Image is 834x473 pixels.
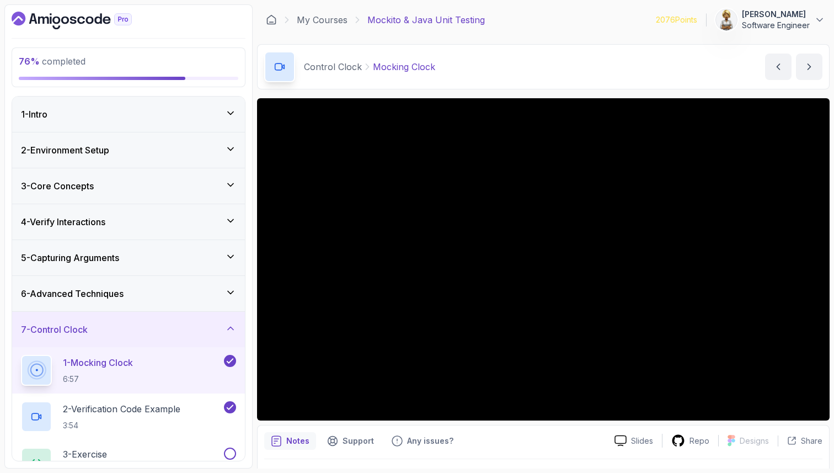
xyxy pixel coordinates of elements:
[21,108,47,121] h3: 1 - Intro
[21,251,119,264] h3: 5 - Capturing Arguments
[264,432,316,450] button: notes button
[19,56,85,67] span: completed
[12,312,245,347] button: 7-Control Clock
[19,56,40,67] span: 76 %
[662,434,718,448] a: Repo
[257,98,830,421] iframe: 1 - Mocking Clock
[716,9,737,30] img: user profile image
[12,97,245,132] button: 1-Intro
[63,402,180,416] p: 2 - Verification Code Example
[304,60,362,73] p: Control Clock
[21,215,105,228] h3: 4 - Verify Interactions
[21,323,88,336] h3: 7 - Control Clock
[12,276,245,311] button: 6-Advanced Techniques
[286,435,309,447] p: Notes
[21,144,109,157] h3: 2 - Environment Setup
[320,432,381,450] button: Support button
[12,132,245,168] button: 2-Environment Setup
[12,12,157,29] a: Dashboard
[796,54,822,80] button: next content
[689,435,709,447] p: Repo
[631,435,653,447] p: Slides
[12,204,245,240] button: 4-Verify Interactions
[373,60,435,73] p: Mocking Clock
[63,374,133,385] p: 6:57
[765,54,792,80] button: previous content
[801,435,822,447] p: Share
[367,13,485,26] p: Mockito & Java Unit Testing
[21,401,236,432] button: 2-Verification Code Example3:54
[21,179,94,193] h3: 3 - Core Concepts
[606,435,662,447] a: Slides
[742,20,810,31] p: Software Engineer
[63,420,180,431] p: 3:54
[343,435,374,447] p: Support
[407,435,453,447] p: Any issues?
[12,240,245,275] button: 5-Capturing Arguments
[21,287,124,300] h3: 6 - Advanced Techniques
[740,435,769,447] p: Designs
[297,13,347,26] a: My Courses
[742,9,810,20] p: [PERSON_NAME]
[656,14,697,25] p: 2076 Points
[715,9,825,31] button: user profile image[PERSON_NAME]Software Engineer
[21,355,236,386] button: 1-Mocking Clock6:57
[385,432,460,450] button: Feedback button
[63,356,133,369] p: 1 - Mocking Clock
[12,168,245,204] button: 3-Core Concepts
[778,435,822,447] button: Share
[63,448,107,461] p: 3 - Exercise
[266,14,277,25] a: Dashboard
